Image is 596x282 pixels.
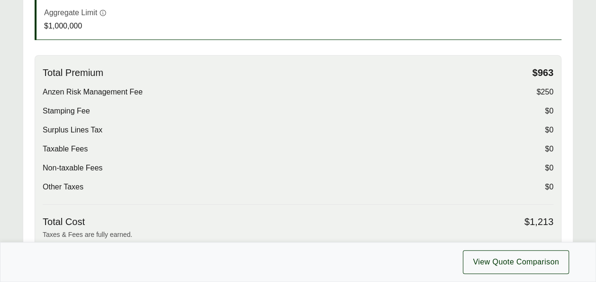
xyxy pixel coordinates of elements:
[545,143,553,155] span: $0
[545,181,553,193] span: $0
[43,67,103,79] span: Total Premium
[524,216,553,228] span: $1,213
[43,105,90,117] span: Stamping Fee
[43,216,85,228] span: Total Cost
[43,230,553,240] p: Taxes & Fees are fully earned.
[463,250,569,274] button: View Quote Comparison
[473,256,559,268] span: View Quote Comparison
[536,86,553,98] span: $250
[43,162,102,174] span: Non-taxable Fees
[545,105,553,117] span: $0
[545,162,553,174] span: $0
[532,67,554,79] span: $963
[44,7,97,19] p: Aggregate Limit
[545,124,553,136] span: $0
[43,86,143,98] span: Anzen Risk Management Fee
[43,124,102,136] span: Surplus Lines Tax
[43,143,88,155] span: Taxable Fees
[44,20,107,32] p: $1,000,000
[43,181,83,193] span: Other Taxes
